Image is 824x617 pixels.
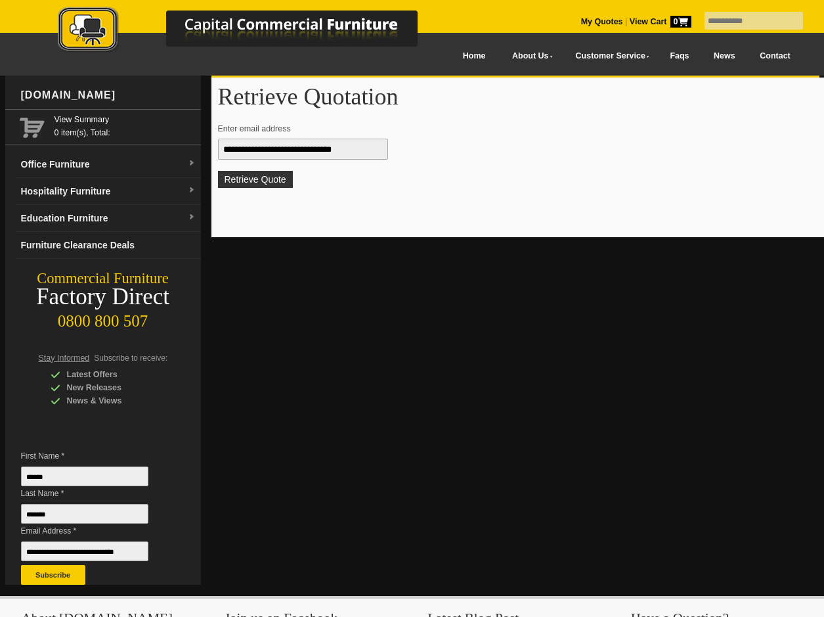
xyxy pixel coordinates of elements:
span: 0 [670,16,691,28]
a: Contact [747,41,802,71]
div: 0800 800 507 [5,306,201,331]
a: Office Furnituredropdown [16,151,201,178]
a: News [701,41,747,71]
span: 0 item(s), Total: [54,113,196,137]
span: First Name * [21,449,168,463]
a: My Quotes [581,17,623,26]
button: Retrieve Quote [218,171,293,188]
img: dropdown [188,187,196,194]
a: Furniture Clearance Deals [16,232,201,259]
span: Stay Informed [39,354,90,363]
div: [DOMAIN_NAME] [16,76,201,115]
img: dropdown [188,160,196,168]
input: Email Address * [21,541,148,561]
div: Factory Direct [5,288,201,306]
p: Enter email address [218,122,813,135]
button: Subscribe [21,565,85,585]
img: dropdown [188,214,196,221]
a: About Us [498,41,561,71]
div: Latest Offers [51,368,175,381]
a: Education Furnituredropdown [16,205,201,232]
span: Email Address * [21,524,168,537]
a: Capital Commercial Furniture Logo [22,7,481,58]
a: View Cart0 [627,17,691,26]
div: News & Views [51,394,175,407]
div: Commercial Furniture [5,269,201,288]
a: Faqs [658,41,702,71]
div: New Releases [51,381,175,394]
strong: View Cart [630,17,691,26]
a: View Summary [54,113,196,126]
a: Hospitality Furnituredropdown [16,178,201,205]
input: First Name * [21,467,148,486]
span: Last Name * [21,487,168,500]
img: Capital Commercial Furniture Logo [22,7,481,55]
span: Subscribe to receive: [94,354,167,363]
input: Last Name * [21,504,148,524]
a: Customer Service [561,41,657,71]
